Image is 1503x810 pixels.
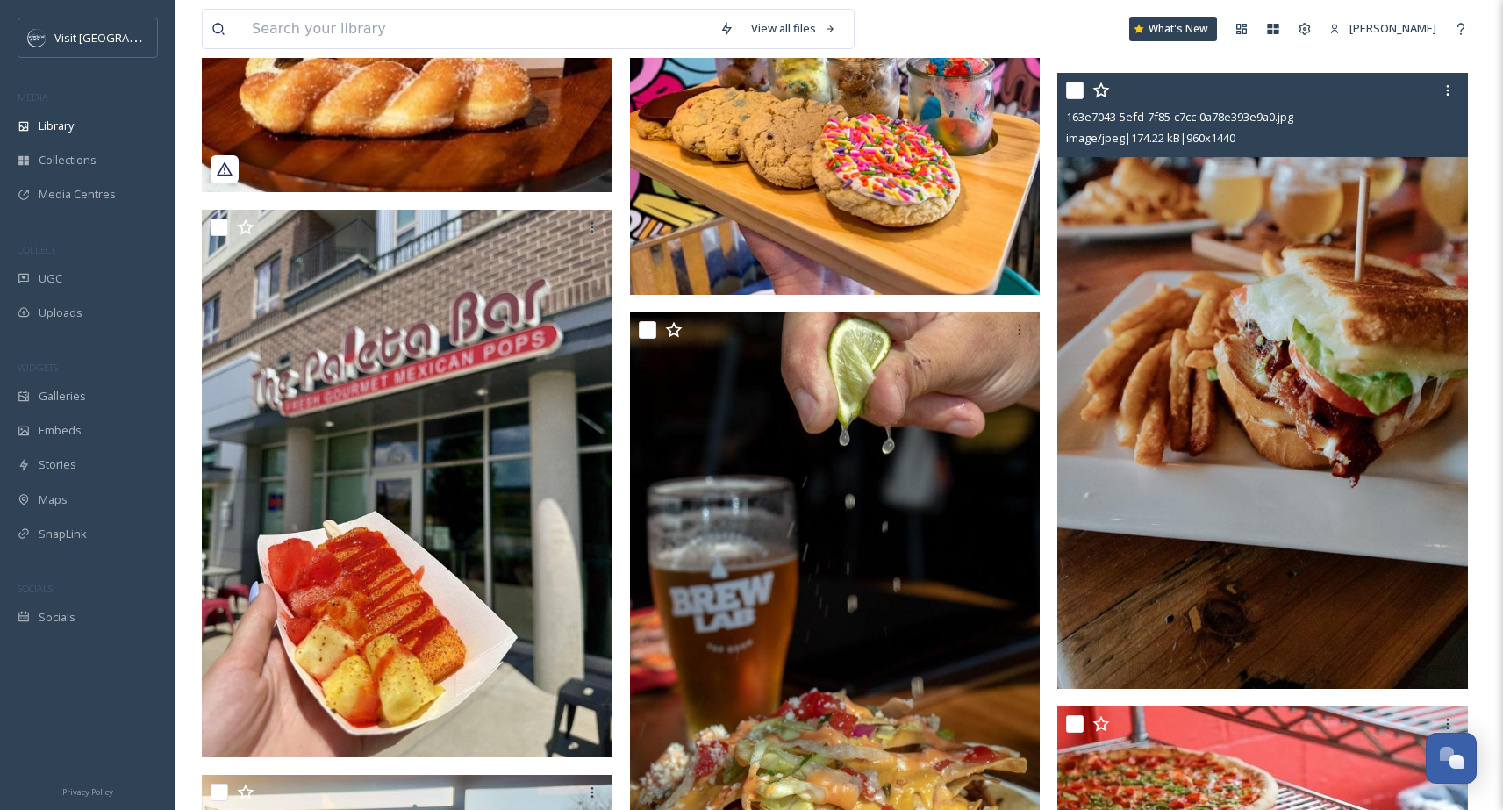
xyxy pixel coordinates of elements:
[1066,130,1235,146] span: image/jpeg | 174.22 kB | 960 x 1440
[18,361,58,374] span: WIDGETS
[202,210,612,757] img: 6b7c5715-7b98-dbc6-f769-17397890f62e.jpg
[39,388,86,405] span: Galleries
[18,582,53,595] span: SOCIALS
[62,786,113,798] span: Privacy Policy
[39,491,68,508] span: Maps
[1129,17,1217,41] a: What's New
[39,422,82,439] span: Embeds
[1066,109,1293,125] span: 163e7043-5efd-7f85-c7cc-0a78e393e9a0.jpg
[1057,73,1468,689] img: 163e7043-5efd-7f85-c7cc-0a78e393e9a0.jpg
[243,10,711,48] input: Search your library
[18,90,48,104] span: MEDIA
[28,29,46,47] img: c3es6xdrejuflcaqpovn.png
[18,243,55,256] span: COLLECT
[1320,11,1445,46] a: [PERSON_NAME]
[39,456,76,473] span: Stories
[39,526,87,542] span: SnapLink
[62,780,113,801] a: Privacy Policy
[39,609,75,626] span: Socials
[39,270,62,287] span: UGC
[1426,733,1477,784] button: Open Chat
[39,305,82,321] span: Uploads
[54,29,190,46] span: Visit [GEOGRAPHIC_DATA]
[39,118,74,134] span: Library
[1349,20,1436,36] span: [PERSON_NAME]
[39,152,97,168] span: Collections
[742,11,845,46] a: View all files
[39,186,116,203] span: Media Centres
